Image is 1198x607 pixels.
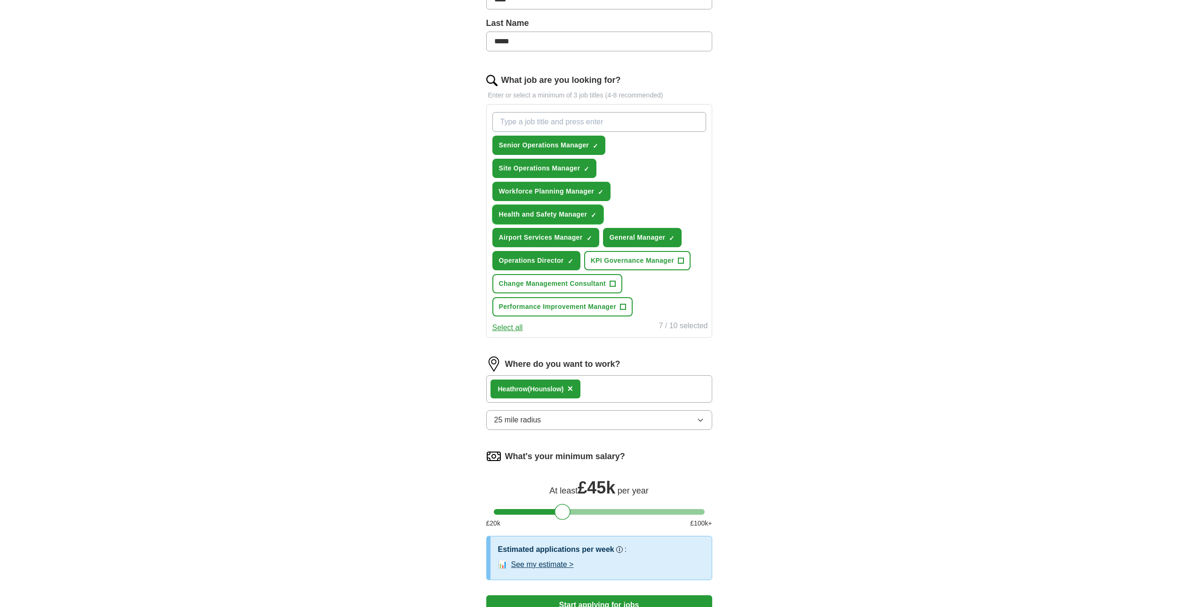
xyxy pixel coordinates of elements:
[498,385,512,393] strong: Heat
[492,136,606,155] button: Senior Operations Manager✓
[568,382,573,396] button: ×
[591,256,674,266] span: KPI Governance Manager
[499,279,606,289] span: Change Management Consultant
[492,182,611,201] button: Workforce Planning Manager✓
[659,320,708,333] div: 7 / 10 selected
[499,186,595,196] span: Workforce Planning Manager
[511,559,574,570] button: See my estimate >
[505,358,620,371] label: Where do you want to work?
[486,90,712,100] p: Enter or select a minimum of 3 job titles (4-8 recommended)
[568,383,573,394] span: ×
[549,486,578,495] span: At least
[492,159,597,178] button: Site Operations Manager✓
[499,210,587,219] span: Health and Safety Manager
[505,450,625,463] label: What's your minimum salary?
[492,228,599,247] button: Airport Services Manager✓
[593,142,598,150] span: ✓
[499,302,617,312] span: Performance Improvement Manager
[498,559,507,570] span: 📊
[591,211,596,219] span: ✓
[492,322,523,333] button: Select all
[587,235,592,242] span: ✓
[486,410,712,430] button: 25 mile radius
[492,205,604,224] button: Health and Safety Manager✓
[499,140,589,150] span: Senior Operations Manager
[618,486,649,495] span: per year
[625,544,627,555] h3: :
[603,228,682,247] button: General Manager✓
[498,384,564,394] div: hrow
[486,449,501,464] img: salary.png
[499,256,564,266] span: Operations Director
[669,235,675,242] span: ✓
[486,75,498,86] img: search.png
[498,544,614,555] h3: Estimated applications per week
[584,165,589,173] span: ✓
[486,356,501,372] img: location.png
[584,251,691,270] button: KPI Governance Manager
[501,74,621,87] label: What job are you looking for?
[578,478,615,497] span: £ 45k
[492,274,623,293] button: Change Management Consultant
[499,163,580,173] span: Site Operations Manager
[492,112,706,132] input: Type a job title and press enter
[486,518,500,528] span: £ 20 k
[492,297,633,316] button: Performance Improvement Manager
[528,385,563,393] span: (Hounslow)
[499,233,583,243] span: Airport Services Manager
[610,233,666,243] span: General Manager
[568,258,573,265] span: ✓
[486,17,712,30] label: Last Name
[598,188,603,196] span: ✓
[494,414,541,426] span: 25 mile radius
[492,251,580,270] button: Operations Director✓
